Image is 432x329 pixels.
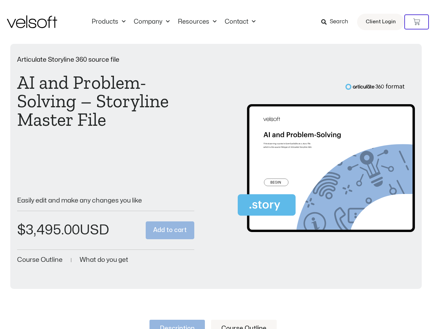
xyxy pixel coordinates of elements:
[80,257,128,263] a: What do you get
[88,18,130,26] a: ProductsMenu Toggle
[130,18,174,26] a: CompanyMenu Toggle
[321,16,353,28] a: Search
[357,14,404,30] a: Client Login
[174,18,221,26] a: ResourcesMenu Toggle
[17,73,194,129] h1: AI and Problem-Solving – Storyline Master File
[330,17,348,26] span: Search
[221,18,260,26] a: ContactMenu Toggle
[17,57,194,63] p: Articulate Storyline 360 source file
[88,18,260,26] nav: Menu
[146,221,194,240] button: Add to cart
[17,197,194,204] p: Easily edit and make any changes you like
[17,223,26,237] span: $
[17,257,63,263] a: Course Outline
[17,223,80,237] bdi: 3,495.00
[366,17,396,26] span: Client Login
[7,15,57,28] img: Velsoft Training Materials
[238,83,415,238] img: Second Product Image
